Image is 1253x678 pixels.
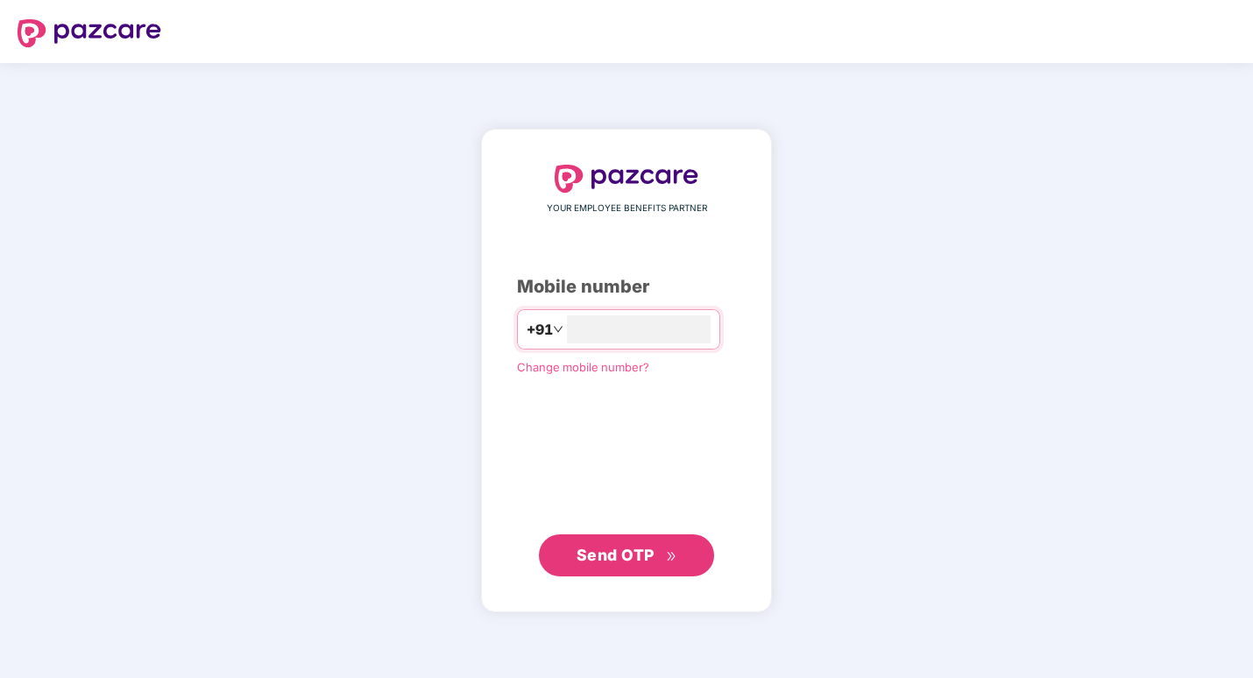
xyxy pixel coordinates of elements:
[517,273,736,300] div: Mobile number
[553,324,563,335] span: down
[577,546,655,564] span: Send OTP
[666,551,677,562] span: double-right
[517,360,649,374] a: Change mobile number?
[555,165,698,193] img: logo
[527,319,553,341] span: +91
[539,534,714,576] button: Send OTPdouble-right
[18,19,161,47] img: logo
[547,201,707,215] span: YOUR EMPLOYEE BENEFITS PARTNER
